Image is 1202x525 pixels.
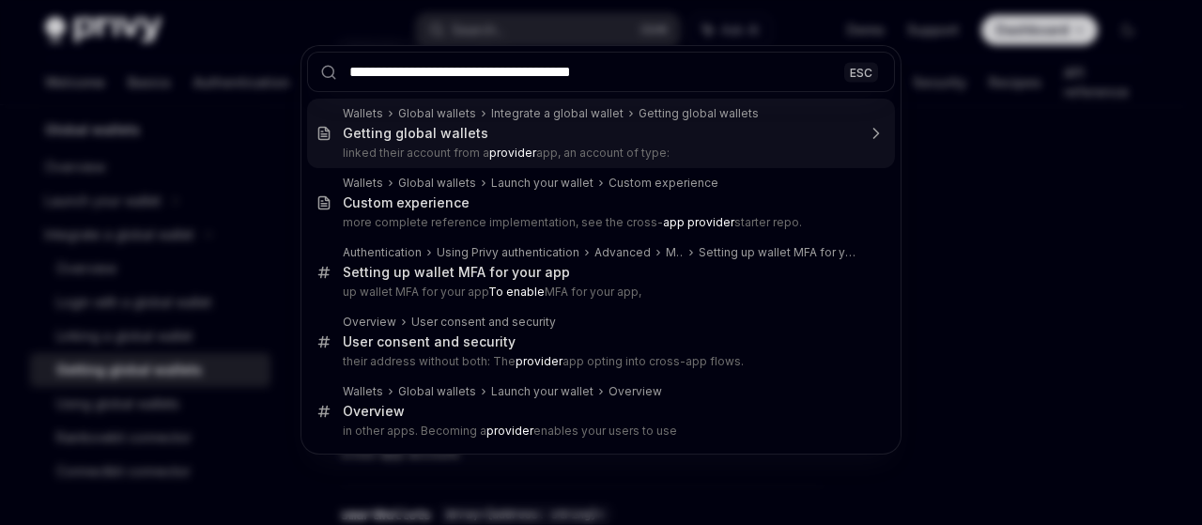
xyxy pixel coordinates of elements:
div: Global wallets [398,176,476,191]
div: Wallets [343,384,383,399]
b: app provider [663,215,734,229]
div: Launch your wallet [491,384,593,399]
p: more complete reference implementation, see the cross- starter repo. [343,215,855,230]
div: MFA [666,245,684,260]
div: Global wallets [398,106,476,121]
div: User consent and security [343,333,516,350]
div: User consent and security [411,315,556,330]
div: Advanced [594,245,651,260]
div: Integrate a global wallet [491,106,624,121]
b: To enable [488,285,545,299]
div: Wallets [343,176,383,191]
div: ESC [844,62,878,82]
div: Overview [609,384,662,399]
b: provider [516,354,562,368]
div: Custom experience [343,194,470,211]
div: Authentication [343,245,422,260]
div: Custom experience [609,176,718,191]
div: Setting up wallet MFA for your app [699,245,855,260]
p: up wallet MFA for your app MFA for your app, [343,285,855,300]
div: Overview [343,403,405,420]
p: linked their account from a app, an account of type: [343,146,855,161]
b: provider [489,146,536,160]
div: Setting up wallet MFA for your app [343,264,570,281]
p: in other apps. Becoming a enables your users to use [343,424,855,439]
p: their address without both: The app opting into cross-app flows. [343,354,855,369]
div: Global wallets [398,384,476,399]
div: Overview [343,315,396,330]
div: Launch your wallet [491,176,593,191]
div: Wallets [343,106,383,121]
b: provider [486,424,533,438]
div: Using Privy authentication [437,245,579,260]
div: Getting global wallets [639,106,759,121]
div: Getting global wallets [343,125,488,142]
